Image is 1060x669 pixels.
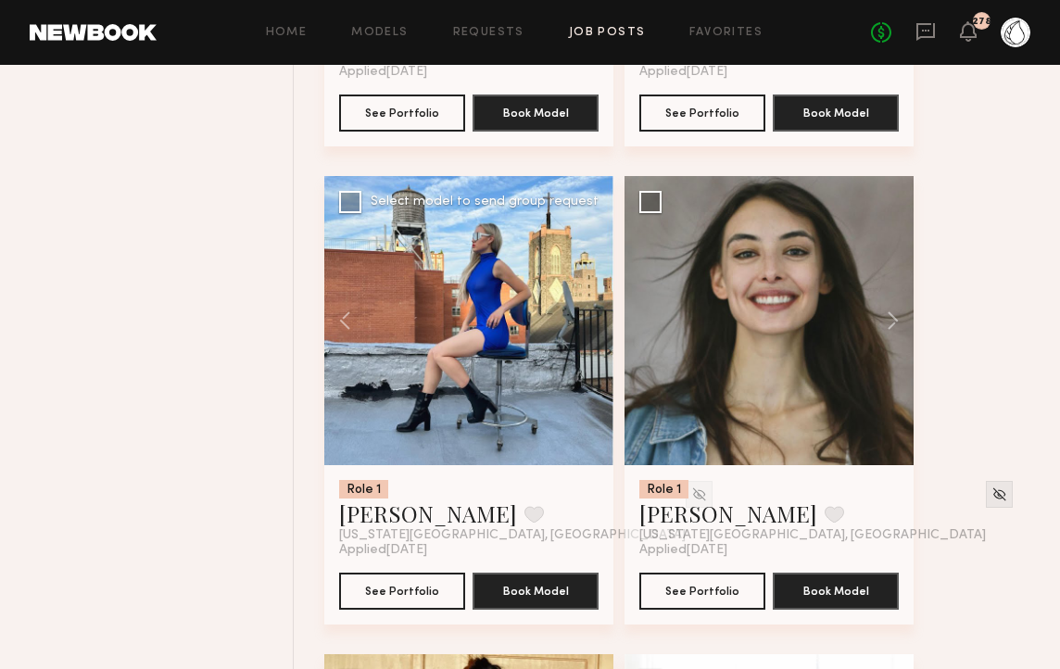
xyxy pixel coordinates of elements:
button: Book Model [773,95,899,132]
button: See Portfolio [339,573,465,610]
a: Book Model [773,582,899,598]
div: Applied [DATE] [639,65,899,80]
a: Favorites [689,27,763,39]
a: Book Model [473,104,599,120]
div: Role 1 [339,480,388,499]
button: Book Model [773,573,899,610]
button: See Portfolio [639,95,765,132]
a: Job Posts [569,27,646,39]
a: Models [351,27,408,39]
a: Book Model [773,104,899,120]
button: Book Model [473,573,599,610]
a: Home [266,27,308,39]
button: See Portfolio [639,573,765,610]
a: Book Model [473,582,599,598]
div: Applied [DATE] [639,543,899,558]
a: [PERSON_NAME] [339,499,517,528]
a: [PERSON_NAME] [639,499,817,528]
div: Select model to send group request [371,196,599,208]
a: Requests [453,27,524,39]
button: See Portfolio [339,95,465,132]
div: Applied [DATE] [339,65,599,80]
button: Book Model [473,95,599,132]
img: Unhide Model [991,486,1007,502]
div: Applied [DATE] [339,543,599,558]
div: Role 1 [639,480,688,499]
div: 278 [972,17,991,27]
span: [US_STATE][GEOGRAPHIC_DATA], [GEOGRAPHIC_DATA] [639,528,986,543]
span: [US_STATE][GEOGRAPHIC_DATA], [GEOGRAPHIC_DATA] [339,528,686,543]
